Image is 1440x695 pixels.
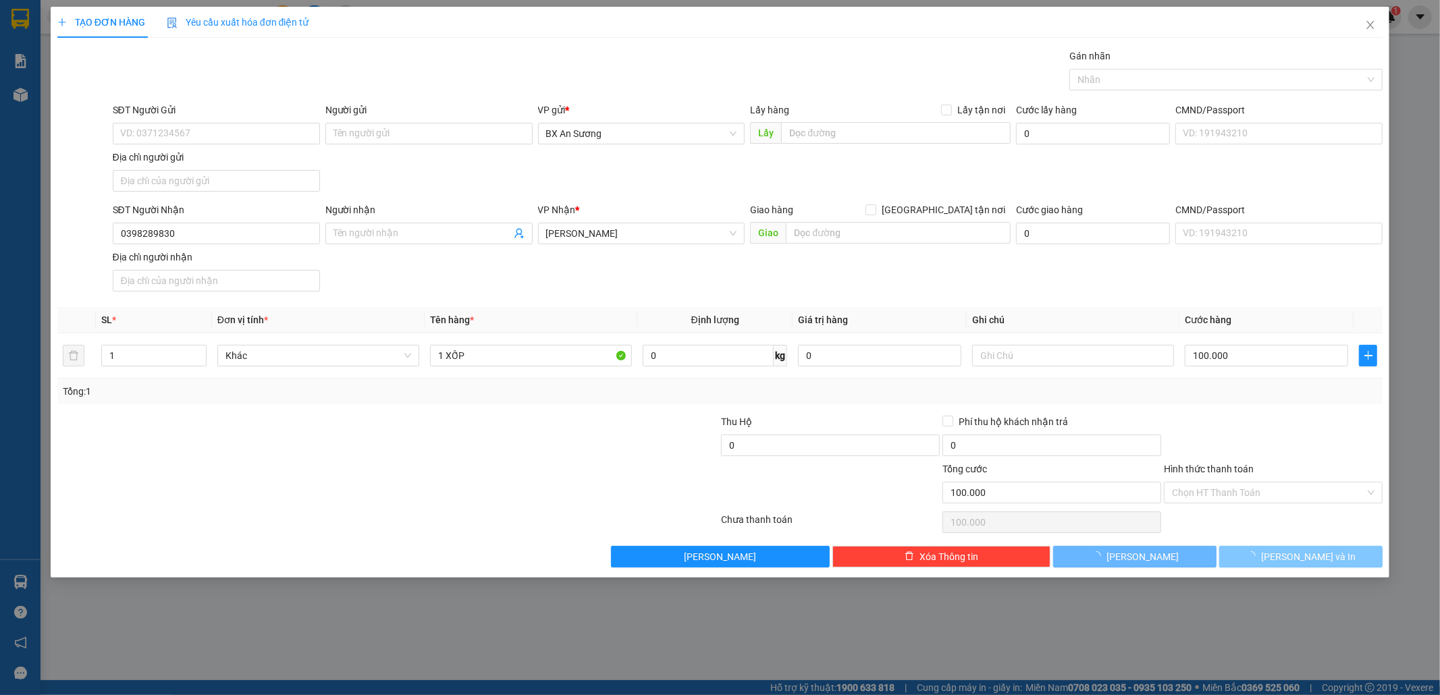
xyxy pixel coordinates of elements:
span: [PERSON_NAME] [684,549,756,564]
div: Người gửi [325,103,533,117]
strong: 0901 900 568 [87,38,196,63]
strong: 0901 933 179 [87,65,153,78]
span: plus [57,18,67,27]
strong: [PERSON_NAME]: [87,38,171,51]
div: Địa chỉ người gửi [113,150,320,165]
input: Ghi Chú [972,345,1174,366]
span: Phí thu hộ khách nhận trả [953,414,1073,429]
label: Cước lấy hàng [1016,105,1077,115]
div: Tổng: 1 [63,384,556,399]
strong: 0931 600 979 [9,38,74,63]
span: ĐỨC ĐẠT GIA LAI [37,13,168,32]
span: plus [1360,350,1377,361]
div: SĐT Người Nhận [113,202,320,217]
input: Dọc đường [786,222,1011,244]
img: icon [167,18,178,28]
div: Địa chỉ người nhận [113,250,320,265]
span: Lấy tận nơi [952,103,1011,117]
button: deleteXóa Thông tin [832,546,1051,567]
span: Yêu cầu xuất hóa đơn điện tử [167,17,309,28]
input: VD: Bàn, Ghế [430,345,632,366]
span: close [1365,20,1376,30]
input: Địa chỉ của người nhận [113,270,320,291]
span: loading [1092,551,1106,561]
span: [GEOGRAPHIC_DATA] tận nơi [876,202,1011,217]
label: Hình thức thanh toán [1164,464,1254,474]
span: [PERSON_NAME] [1106,549,1179,564]
span: SL [101,314,112,325]
span: Tên hàng [430,314,474,325]
input: Cước lấy hàng [1016,123,1170,144]
span: BX An Sương [546,123,737,144]
span: Lấy [750,122,781,144]
span: VP GỬI: [9,88,68,107]
button: delete [63,345,84,366]
span: Đơn vị tính [217,314,268,325]
span: Thu Hộ [721,416,752,427]
strong: 0901 936 968 [9,65,75,78]
div: Chưa thanh toán [720,512,942,536]
button: plus [1359,345,1377,366]
span: VP Nhận [538,204,576,215]
span: BX An Sương [72,88,168,107]
button: [PERSON_NAME] [611,546,830,567]
span: Định lượng [691,314,739,325]
span: [PERSON_NAME] và In [1261,549,1356,564]
span: Lê Đại Hành [546,223,737,244]
input: Dọc đường [781,122,1011,144]
label: Cước giao hàng [1016,204,1083,215]
input: Cước giao hàng [1016,223,1170,244]
span: Xóa Thông tin [919,549,978,564]
span: kg [774,345,787,366]
span: delete [905,551,914,562]
span: Giao [750,222,786,244]
div: CMND/Passport [1175,202,1383,217]
button: [PERSON_NAME] và In [1219,546,1383,567]
span: user-add [514,228,525,239]
input: 0 [798,345,961,366]
div: Người nhận [325,202,533,217]
label: Gán nhãn [1069,51,1111,61]
span: Giá trị hàng [798,314,848,325]
strong: Sài Gòn: [9,38,49,51]
span: Tổng cước [942,464,987,474]
span: TẠO ĐƠN HÀNG [57,17,145,28]
div: VP gửi [538,103,745,117]
span: loading [1246,551,1261,561]
span: Cước hàng [1185,314,1231,325]
th: Ghi chú [967,307,1179,333]
div: CMND/Passport [1175,103,1383,117]
button: [PERSON_NAME] [1053,546,1217,567]
span: Giao hàng [750,204,793,215]
span: Khác [225,345,411,366]
span: Lấy hàng [750,105,789,115]
input: Địa chỉ của người gửi [113,170,320,192]
div: SĐT Người Gửi [113,103,320,117]
button: Close [1352,7,1389,45]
